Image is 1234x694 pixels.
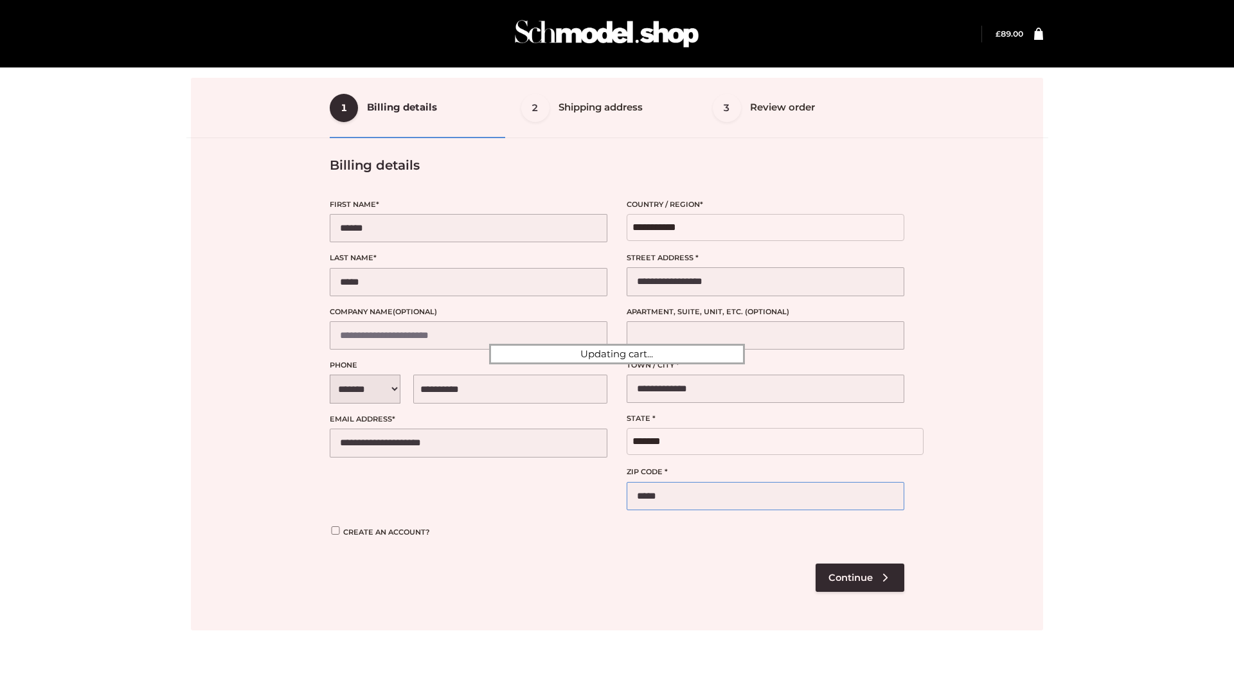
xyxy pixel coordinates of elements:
bdi: 89.00 [996,29,1023,39]
a: £89.00 [996,29,1023,39]
span: £ [996,29,1001,39]
div: Updating cart... [489,344,745,364]
img: Schmodel Admin 964 [510,8,703,59]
